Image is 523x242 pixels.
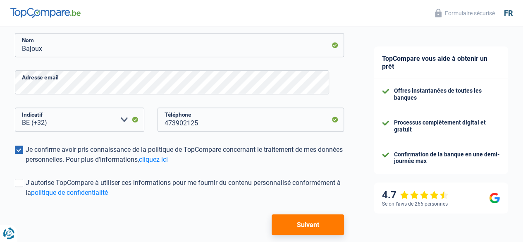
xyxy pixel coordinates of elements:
[26,178,344,198] div: J'autorise TopCompare à utiliser ces informations pour me fournir du contenu personnalisé conform...
[394,87,500,101] div: Offres instantanées de toutes les banques
[374,46,508,79] div: TopCompare vous aide à obtenir un prêt
[394,119,500,133] div: Processus complètement digital et gratuit
[382,201,448,207] div: Selon l’avis de 266 personnes
[394,151,500,165] div: Confirmation de la banque en une demi-journée max
[31,189,108,196] a: politique de confidentialité
[26,145,344,165] div: Je confirme avoir pris connaissance de la politique de TopCompare concernant le traitement de mes...
[504,9,513,18] div: fr
[430,6,500,20] button: Formulaire sécurisé
[158,108,344,132] input: 401020304
[10,8,81,18] img: TopCompare Logo
[382,189,449,201] div: 4.7
[272,214,344,235] button: Suivant
[139,156,168,163] a: cliquez ici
